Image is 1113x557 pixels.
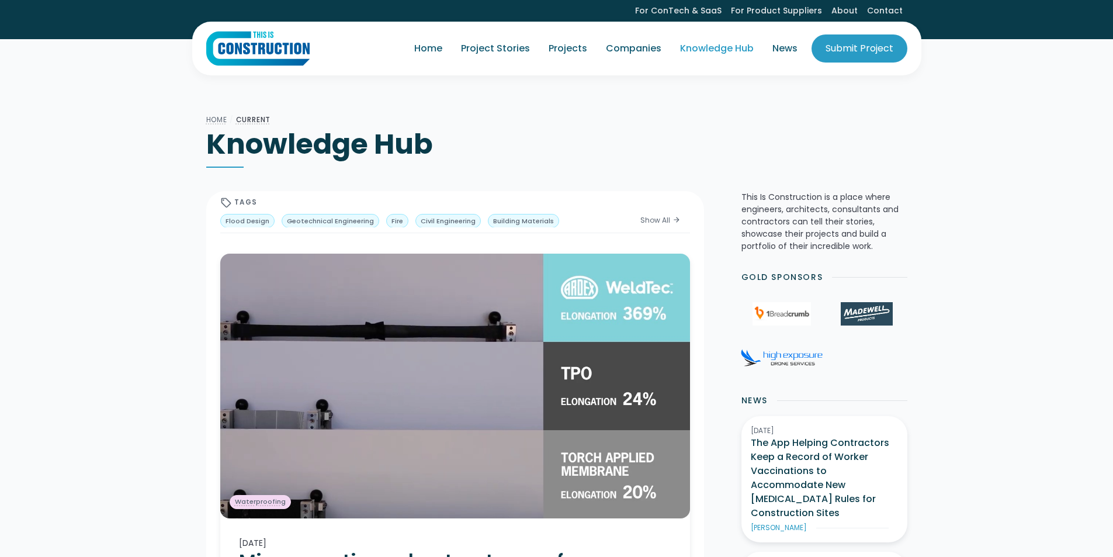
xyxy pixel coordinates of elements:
a: Project Stories [452,32,539,65]
a: Knowledge Hub [671,32,763,65]
h3: The App Helping Contractors Keep a Record of Worker Vaccinations to Accommodate New [MEDICAL_DATA... [751,436,898,520]
a: Home [405,32,452,65]
div: [DATE] [239,537,671,549]
h2: Gold Sponsors [741,271,823,283]
a: Companies [597,32,671,65]
a: [DATE]The App Helping Contractors Keep a Record of Worker Vaccinations to Accommodate New [MEDICA... [741,416,907,542]
div: / [227,113,236,127]
div: Fire [391,216,403,226]
a: Current [236,115,271,124]
div: [PERSON_NAME] [751,523,807,533]
img: High Exposure [741,349,823,366]
a: Projects [539,32,597,65]
a: Waterproofing [230,495,291,509]
img: Misconceptions about waterproof membrane elongation [220,254,690,518]
a: Show Allarrow_forward [632,213,690,227]
div: Tags [234,198,258,207]
a: Flood Design [220,214,275,228]
a: Geotechnical Engineering [282,214,379,228]
img: 1Breadcrumb [753,302,811,326]
h1: Knowledge Hub [206,127,907,162]
div: Building Materials [493,216,554,226]
a: Building Materials [488,214,559,228]
a: Home [206,115,227,124]
img: This Is Construction Logo [206,31,310,66]
img: Madewell Products [841,302,892,326]
div: arrow_forward [672,215,681,226]
a: Fire [386,214,408,228]
div: Geotechnical Engineering [287,216,374,226]
a: home [206,31,310,66]
div: Submit Project [826,41,893,56]
h2: News [741,395,768,407]
div: Flood Design [226,216,269,226]
div: Civil Engineering [421,216,476,226]
a: Submit Project [812,34,907,63]
a: Civil Engineering [415,214,481,228]
div: [DATE] [751,425,898,436]
div: sell [220,197,232,209]
p: This Is Construction is a place where engineers, architects, consultants and contractors can tell... [741,191,907,252]
a: News [763,32,807,65]
div: Show All [640,215,670,226]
